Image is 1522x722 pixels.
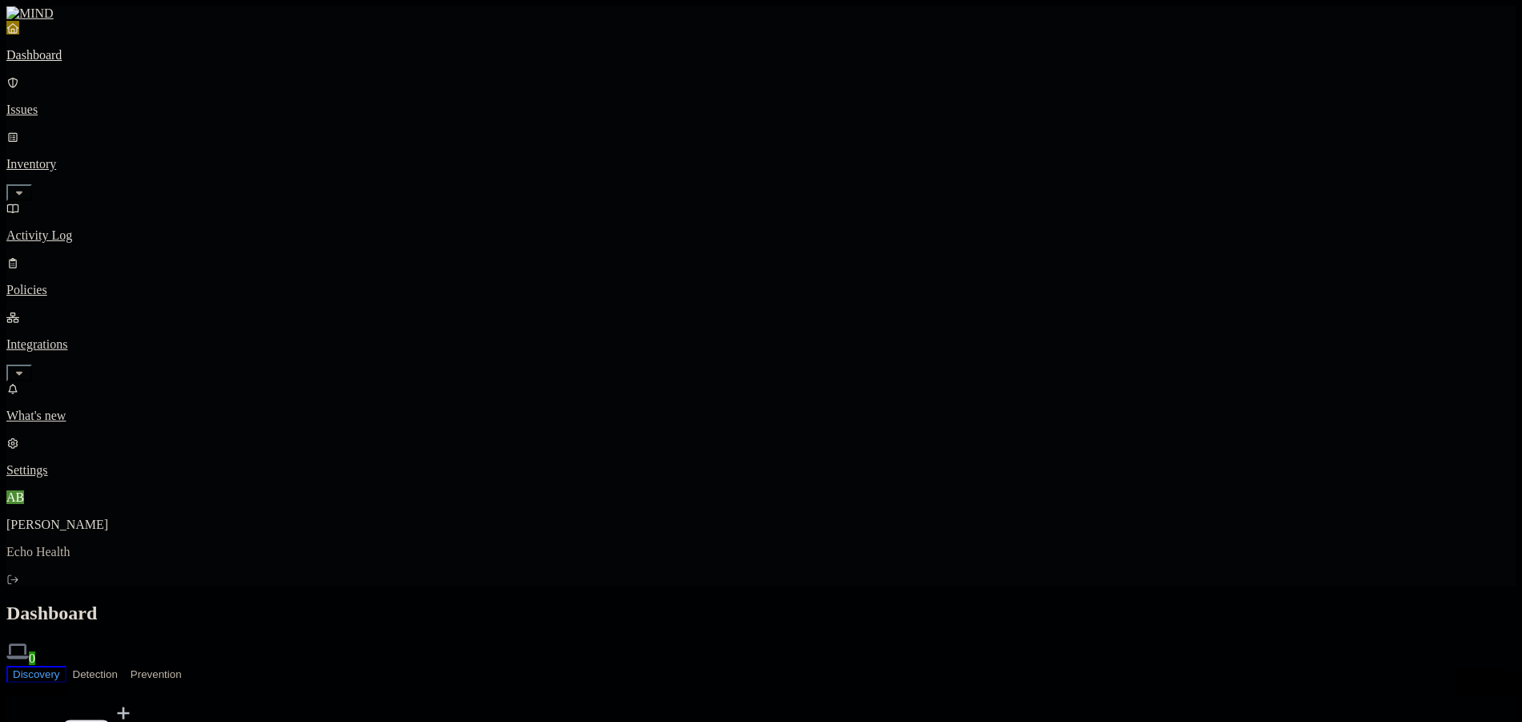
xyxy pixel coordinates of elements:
p: Integrations [6,337,1516,352]
p: Dashboard [6,48,1516,63]
p: Settings [6,463,1516,478]
button: Detection [66,666,124,683]
img: svg%3e [6,640,29,663]
span: AB [6,490,24,504]
a: Activity Log [6,201,1516,243]
p: What's new [6,409,1516,423]
a: Settings [6,436,1516,478]
p: Issues [6,103,1516,117]
span: 0 [29,651,35,665]
a: MIND [6,6,1516,21]
p: Policies [6,283,1516,297]
button: Discovery [6,666,66,683]
a: Dashboard [6,21,1516,63]
p: [PERSON_NAME] [6,518,1516,532]
img: MIND [6,6,54,21]
button: Prevention [124,666,188,683]
p: Echo Health [6,545,1516,559]
a: Policies [6,256,1516,297]
p: Activity Log [6,228,1516,243]
a: Issues [6,75,1516,117]
a: Inventory [6,130,1516,199]
a: What's new [6,381,1516,423]
p: Inventory [6,157,1516,171]
h2: Dashboard [6,603,1516,624]
a: Integrations [6,310,1516,379]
